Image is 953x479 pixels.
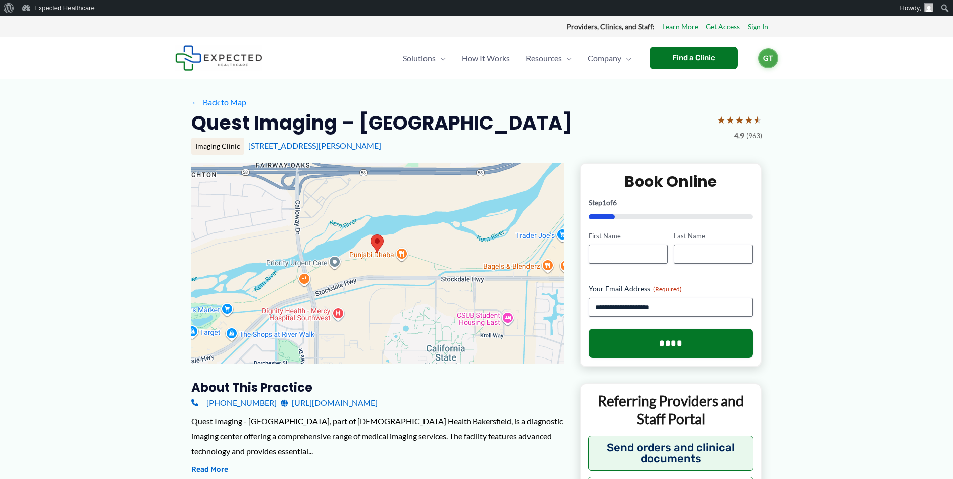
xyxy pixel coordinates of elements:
[191,97,201,107] span: ←
[518,41,580,76] a: ResourcesMenu Toggle
[589,231,668,241] label: First Name
[403,41,436,76] span: Solutions
[191,414,564,458] div: Quest Imaging - [GEOGRAPHIC_DATA], part of [DEMOGRAPHIC_DATA] Health Bakersfield, is a diagnostic...
[562,41,572,76] span: Menu Toggle
[746,129,762,142] span: (963)
[735,110,744,129] span: ★
[653,285,682,293] span: (Required)
[662,20,698,33] a: Learn More
[748,20,768,33] a: Sign In
[175,45,262,71] img: Expected Healthcare Logo - side, dark font, small
[191,110,572,135] h2: Quest Imaging – [GEOGRAPHIC_DATA]
[717,110,726,129] span: ★
[248,141,381,150] a: [STREET_ADDRESS][PERSON_NAME]
[191,464,228,476] button: Read More
[395,41,640,76] nav: Primary Site Navigation
[588,436,754,471] button: Send orders and clinical documents
[589,172,753,191] h2: Book Online
[191,138,244,155] div: Imaging Clinic
[588,392,754,428] p: Referring Providers and Staff Portal
[436,41,446,76] span: Menu Toggle
[589,284,753,294] label: Your Email Address
[706,20,740,33] a: Get Access
[650,47,738,69] a: Find a Clinic
[758,48,778,68] a: GT
[281,395,378,410] a: [URL][DOMAIN_NAME]
[734,129,744,142] span: 4.9
[191,395,277,410] a: [PHONE_NUMBER]
[454,41,518,76] a: How It Works
[589,199,753,206] p: Step of
[753,110,762,129] span: ★
[613,198,617,207] span: 6
[744,110,753,129] span: ★
[191,95,246,110] a: ←Back to Map
[567,22,655,31] strong: Providers, Clinics, and Staff:
[526,41,562,76] span: Resources
[588,41,621,76] span: Company
[580,41,640,76] a: CompanyMenu Toggle
[674,231,753,241] label: Last Name
[191,380,564,395] h3: About this practice
[621,41,631,76] span: Menu Toggle
[462,41,510,76] span: How It Works
[602,198,606,207] span: 1
[395,41,454,76] a: SolutionsMenu Toggle
[726,110,735,129] span: ★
